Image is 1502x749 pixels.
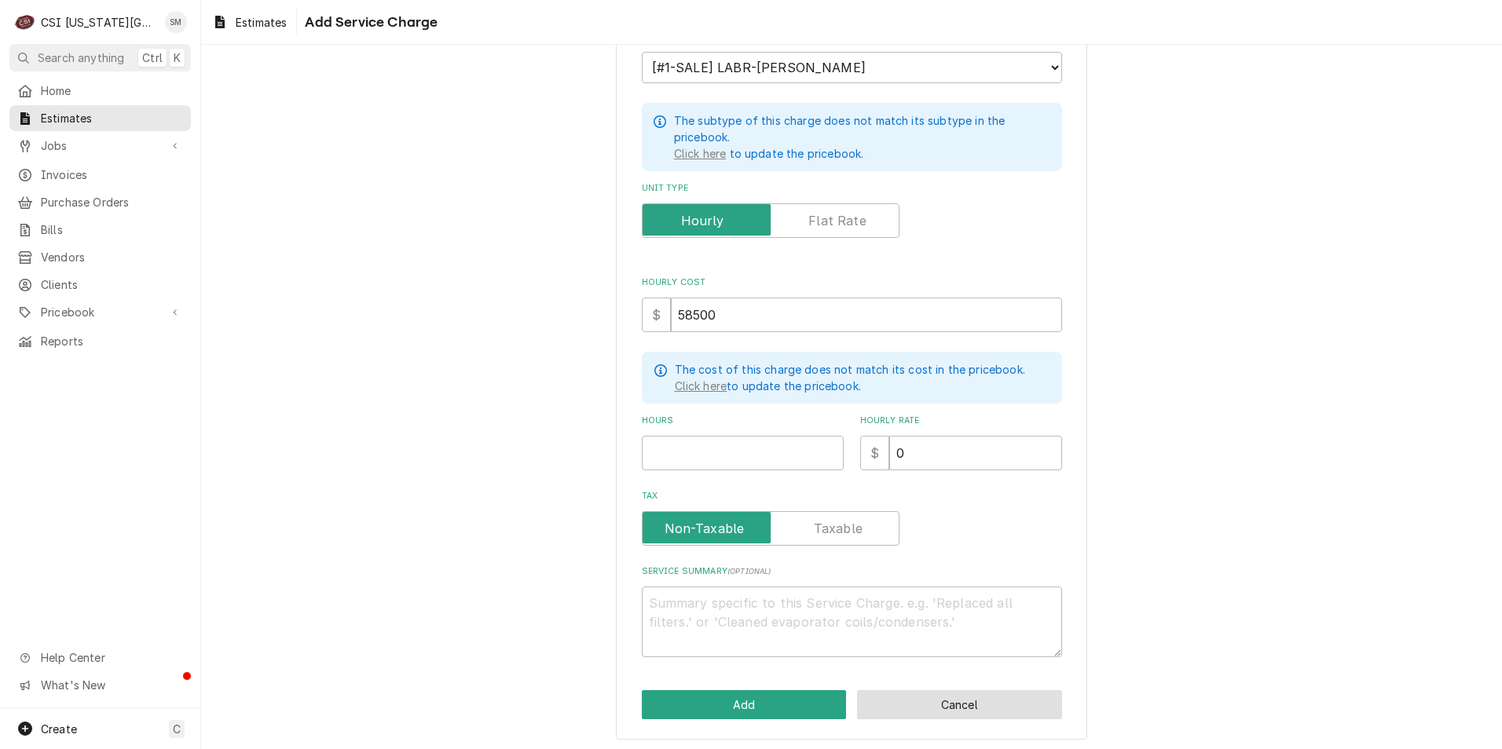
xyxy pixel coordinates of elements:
span: Create [41,722,77,736]
div: Hourly Cost [642,276,1062,332]
span: ( optional ) [727,567,771,575]
div: Tax [642,490,1062,546]
a: Invoices [9,162,191,188]
label: Hourly Rate [860,415,1062,427]
label: Unit Type [642,182,1062,195]
div: Button Group Row [642,690,1062,719]
span: C [173,721,181,737]
span: Pricebook [41,304,159,320]
div: Sean Mckelvey's Avatar [165,11,187,33]
div: $ [860,436,889,470]
span: to update the pricebook. [675,379,861,393]
div: Button Group [642,690,1062,719]
a: Go to What's New [9,672,191,698]
span: to update the pricebook. [674,147,864,160]
button: Add [642,690,847,719]
span: K [174,49,181,66]
label: Hours [642,415,844,427]
span: Jobs [41,137,159,154]
a: Go to Jobs [9,133,191,159]
a: Home [9,78,191,104]
label: Hourly Cost [642,276,1062,289]
div: C [14,11,36,33]
div: Unit Type [642,182,1062,238]
a: Purchase Orders [9,189,191,215]
div: SM [165,11,187,33]
span: Help Center [41,649,181,666]
a: Go to Help Center [9,645,191,670]
div: Service Summary [642,565,1062,657]
span: Bills [41,221,183,238]
span: Purchase Orders [41,194,183,210]
a: Reports [9,328,191,354]
a: Estimates [206,9,293,35]
button: Cancel [857,690,1062,719]
span: What's New [41,677,181,693]
span: Invoices [41,166,183,183]
div: $ [642,298,671,332]
span: Vendors [41,249,183,265]
a: Go to Pricebook [9,299,191,325]
a: Bills [9,217,191,243]
a: Clients [9,272,191,298]
div: [object Object] [860,415,1062,470]
a: Click here [674,145,727,162]
div: CSI Kansas City's Avatar [14,11,36,33]
span: Home [41,82,183,99]
div: CSI [US_STATE][GEOGRAPHIC_DATA] [41,14,156,31]
span: Search anything [38,49,124,66]
p: The cost of this charge does not match its cost in the pricebook. [675,361,1025,378]
span: Estimates [236,14,287,31]
span: Add Service Charge [300,12,438,33]
button: Search anythingCtrlK [9,44,191,71]
div: [object Object] [642,415,844,470]
a: Vendors [9,244,191,270]
label: Service Summary [642,565,1062,578]
span: Ctrl [142,49,163,66]
span: Estimates [41,110,183,126]
a: Estimates [9,105,191,131]
a: Click here [675,378,727,394]
span: Reports [41,333,183,349]
label: Tax [642,490,1062,502]
div: Subtype [642,31,1062,83]
p: The subtype of this charge does not match its subtype in the pricebook. [674,112,1053,145]
span: Clients [41,276,183,293]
